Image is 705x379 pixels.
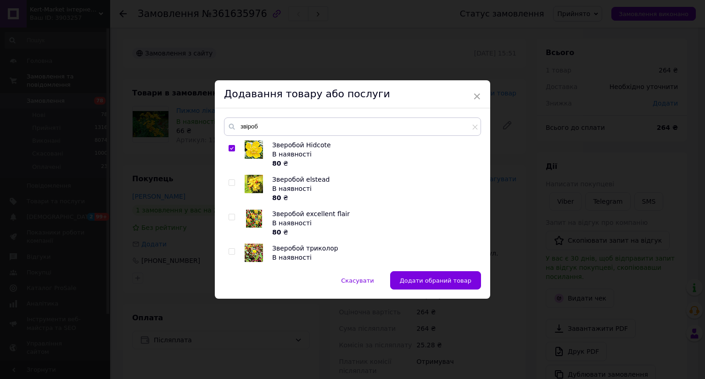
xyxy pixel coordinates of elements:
img: Зверобой excellent flair [246,210,262,228]
div: Додавання товару або послуги [215,80,490,108]
div: ₴ [272,193,476,202]
img: Зверобой Hidcote [245,140,263,159]
div: В наявності [272,218,476,228]
div: В наявності [272,253,476,262]
b: 80 [272,194,281,201]
span: Додати обраний товар [400,277,471,284]
img: Зверобой триколор [245,244,263,262]
span: × [473,89,481,104]
span: Зверобой триколор [272,245,338,252]
input: Пошук за товарами та послугами [224,117,481,136]
div: В наявності [272,150,476,159]
button: Скасувати [331,271,383,290]
span: Зверобой excellent flair [272,210,350,217]
img: Зверобой elstead [245,175,263,193]
div: ₴ [272,228,476,237]
div: В наявності [272,184,476,193]
div: ₴ [272,159,476,168]
b: 80 [272,160,281,167]
b: 80 [272,229,281,236]
span: Зверобой Hidcote [272,141,331,149]
span: Скасувати [341,277,374,284]
span: Зверобой elstead [272,176,330,183]
button: Додати обраний товар [390,271,481,290]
